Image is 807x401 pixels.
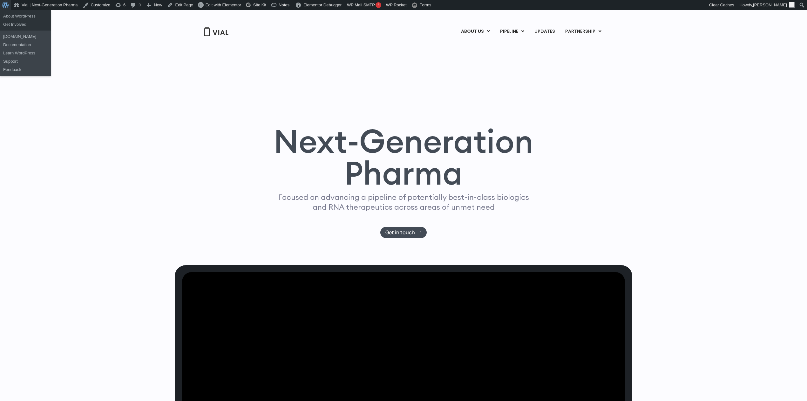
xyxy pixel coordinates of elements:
span: Get in touch [385,230,415,235]
span: [PERSON_NAME] [753,3,787,7]
p: Focused on advancing a pipeline of potentially best-in-class biologics and RNA therapeutics acros... [275,192,532,212]
a: PIPELINEMenu Toggle [495,26,529,37]
span: ! [376,2,381,8]
span: Edit with Elementor [206,3,241,7]
a: PARTNERSHIPMenu Toggle [560,26,607,37]
a: ABOUT USMenu Toggle [456,26,495,37]
h1: Next-Generation Pharma [266,125,541,189]
span: Site Kit [253,3,266,7]
a: UPDATES [529,26,560,37]
img: Vial Logo [203,27,229,36]
a: Get in touch [380,227,427,238]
